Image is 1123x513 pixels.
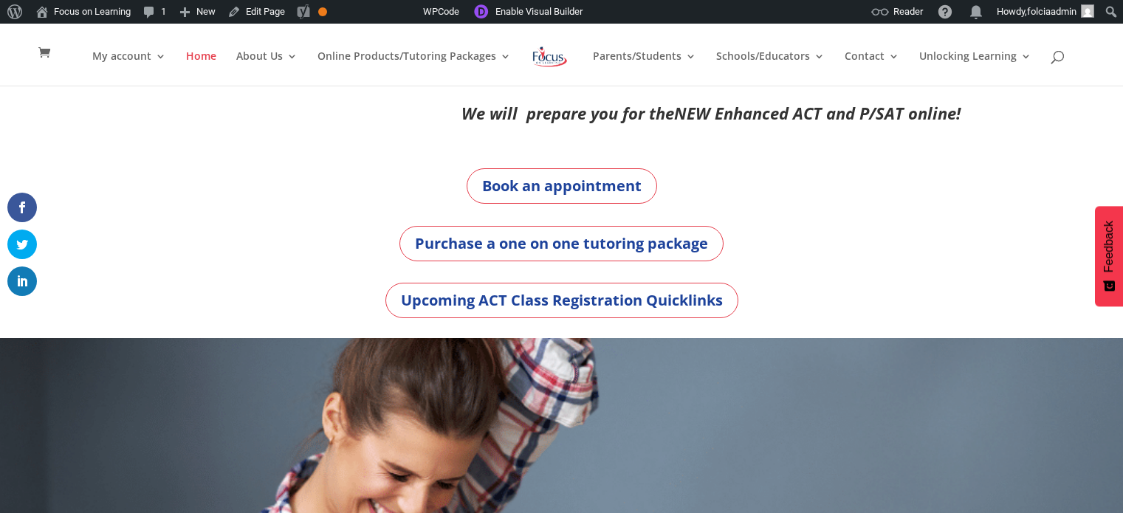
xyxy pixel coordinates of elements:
[845,51,899,86] a: Contact
[461,102,674,124] em: We will prepare you for the
[318,7,327,16] div: OK
[92,51,166,86] a: My account
[593,51,696,86] a: Parents/Students
[1095,206,1123,306] button: Feedback - Show survey
[340,3,423,21] img: Views over 48 hours. Click for more Jetpack Stats.
[186,51,216,86] a: Home
[716,51,825,86] a: Schools/Educators
[1027,6,1076,17] span: folciaadmin
[919,51,1031,86] a: Unlocking Learning
[317,51,511,86] a: Online Products/Tutoring Packages
[399,226,724,261] a: Purchase a one on one tutoring package
[674,102,961,124] em: NEW Enhanced ACT and P/SAT online!
[467,168,657,204] a: Book an appointment
[385,283,738,318] a: Upcoming ACT Class Registration Quicklinks
[531,44,569,70] img: Focus on Learning
[236,51,298,86] a: About Us
[1102,221,1116,272] span: Feedback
